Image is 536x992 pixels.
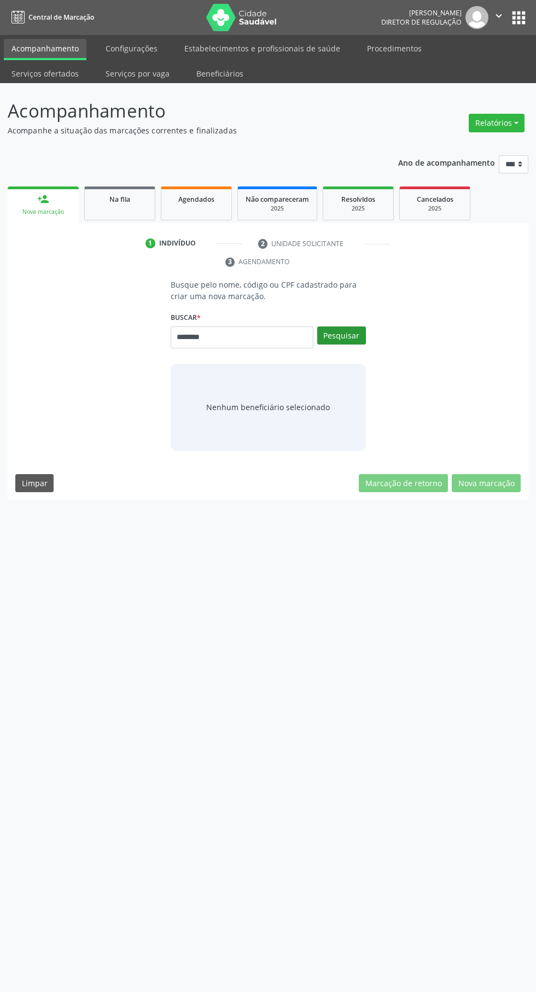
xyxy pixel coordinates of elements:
a: Serviços ofertados [4,64,86,83]
span: Na fila [109,195,130,204]
span: Resolvidos [341,195,375,204]
div: person_add [37,193,49,205]
span: Agendados [178,195,214,204]
button: Limpar [15,474,54,493]
span: Central de Marcação [28,13,94,22]
a: Configurações [98,39,165,58]
button: Relatórios [469,114,525,132]
div: 2025 [246,205,309,213]
span: Nenhum beneficiário selecionado [206,401,330,413]
p: Acompanhamento [8,97,372,125]
a: Serviços por vaga [98,64,177,83]
i:  [493,10,505,22]
a: Estabelecimentos e profissionais de saúde [177,39,348,58]
div: [PERSON_NAME] [381,8,462,17]
div: 2025 [407,205,462,213]
a: Central de Marcação [8,8,94,26]
div: 1 [145,238,155,248]
div: Indivíduo [159,238,196,248]
div: 2025 [331,205,386,213]
button: Marcação de retorno [359,474,448,493]
button: apps [509,8,528,27]
a: Procedimentos [359,39,429,58]
button: Nova marcação [452,474,521,493]
button: Pesquisar [317,326,366,345]
a: Acompanhamento [4,39,86,60]
label: Buscar [171,310,201,326]
button:  [488,6,509,29]
img: img [465,6,488,29]
p: Ano de acompanhamento [398,155,495,169]
p: Acompanhe a situação das marcações correntes e finalizadas [8,125,372,136]
span: Diretor de regulação [381,17,462,27]
p: Busque pelo nome, código ou CPF cadastrado para criar uma nova marcação. [171,279,366,302]
div: Nova marcação [15,208,71,216]
span: Cancelados [417,195,453,204]
a: Beneficiários [189,64,251,83]
span: Não compareceram [246,195,309,204]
